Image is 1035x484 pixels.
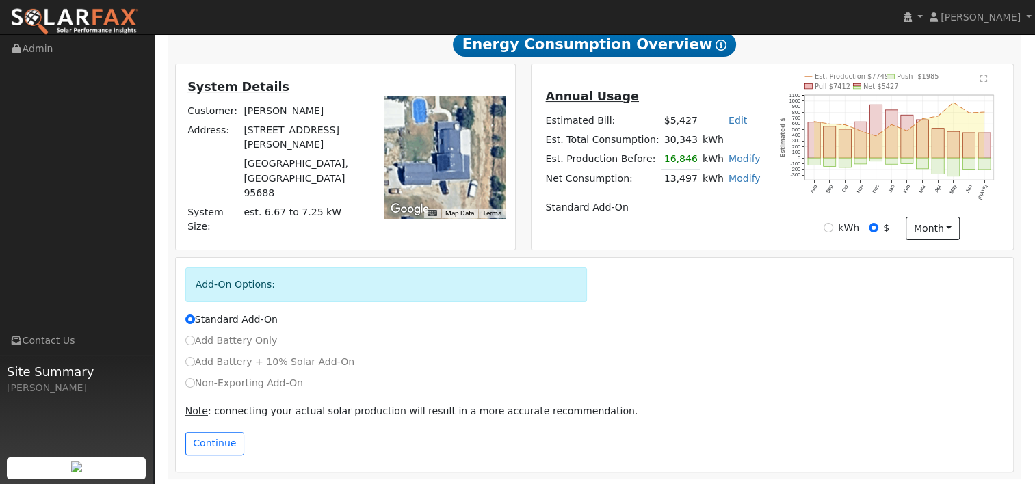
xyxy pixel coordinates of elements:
[933,183,942,193] text: Apr
[863,83,899,90] text: Net $5427
[813,120,815,122] circle: onclick=""
[791,132,800,138] text: 400
[482,209,501,217] a: Terms (opens in new tab)
[543,130,661,149] td: Est. Total Consumption:
[185,202,241,236] td: System Size:
[859,130,861,132] circle: onclick=""
[185,102,241,121] td: Customer:
[7,362,146,381] span: Site Summary
[883,221,889,235] label: $
[906,130,908,132] circle: onclick=""
[661,149,700,169] td: 16,846
[453,32,736,57] span: Energy Consumption Overview
[952,101,954,103] circle: onclick=""
[791,121,800,127] text: 600
[839,129,851,158] rect: onclick=""
[901,115,913,158] rect: onclick=""
[428,209,437,218] button: Keyboard shortcuts
[902,184,911,194] text: Feb
[661,130,700,149] td: 30,343
[791,109,800,116] text: 800
[937,116,939,118] circle: onclick=""
[387,200,432,218] a: Open this area in Google Maps (opens a new window)
[791,138,800,144] text: 300
[185,405,208,416] u: Note
[855,184,865,195] text: Nov
[543,111,661,130] td: Estimated Bill:
[978,158,991,170] rect: onclick=""
[891,124,893,126] circle: onclick=""
[10,8,139,36] img: SolarFax
[187,80,289,94] u: System Details
[917,183,927,194] text: Mar
[824,223,833,232] input: kWh
[869,158,882,161] rect: onclick=""
[815,72,889,80] text: Est. Production $7749
[941,12,1021,23] span: [PERSON_NAME]
[241,154,366,202] td: [GEOGRAPHIC_DATA], [GEOGRAPHIC_DATA] 95688
[854,158,867,164] rect: onclick=""
[185,314,195,324] input: Standard Add-On
[716,40,726,51] i: Show Help
[546,90,639,103] u: Annual Usage
[185,312,278,327] label: Standard Add-On
[185,432,244,455] button: Continue
[839,158,851,167] rect: onclick=""
[875,135,877,137] circle: onclick=""
[984,111,986,113] circle: onclick=""
[932,158,944,174] rect: onclick=""
[729,153,761,164] a: Modify
[932,129,944,159] rect: onclick=""
[543,198,763,217] td: Standard Add-On
[700,169,726,189] td: kWh
[968,112,970,114] circle: onclick=""
[779,118,786,158] text: Estimated $
[241,202,366,236] td: System Size
[815,83,850,90] text: Pull $7412
[921,118,923,120] circle: onclick=""
[7,381,146,395] div: [PERSON_NAME]
[869,105,882,158] rect: onclick=""
[241,102,366,121] td: [PERSON_NAME]
[791,103,800,109] text: 900
[244,206,341,217] span: est. 6.67 to 7.25 kW
[185,267,588,302] div: Add-On Options:
[897,72,939,80] text: Push -$1985
[844,124,846,126] circle: onclick=""
[978,133,991,158] rect: onclick=""
[789,92,800,98] text: 1100
[185,376,303,390] label: Non-Exporting Add-On
[387,200,432,218] img: Google
[916,120,928,158] rect: onclick=""
[869,223,878,232] input: $
[71,461,82,472] img: retrieve
[947,131,960,158] rect: onclick=""
[729,115,747,126] a: Edit
[791,149,800,155] text: 100
[854,122,867,158] rect: onclick=""
[885,158,898,164] rect: onclick=""
[840,184,849,193] text: Oct
[790,161,800,167] text: -100
[185,336,195,345] input: Add Battery Only
[791,144,800,150] text: 200
[185,355,355,369] label: Add Battery + 10% Solar Add-On
[906,217,960,240] button: month
[808,158,820,165] rect: onclick=""
[808,122,820,159] rect: onclick=""
[838,221,859,235] label: kWh
[916,158,928,169] rect: onclick=""
[828,123,830,125] circle: onclick=""
[241,121,366,154] td: [STREET_ADDRESS][PERSON_NAME]
[729,173,761,184] a: Modify
[962,133,975,158] rect: onclick=""
[824,184,834,195] text: Sep
[871,184,880,195] text: Dec
[980,75,988,83] text: 
[185,357,195,366] input: Add Battery + 10% Solar Add-On
[543,169,661,189] td: Net Consumption:
[185,121,241,154] td: Address:
[823,158,835,166] rect: onclick=""
[185,405,638,416] span: : connecting your actual solar production will result in a more accurate recommendation.
[185,378,195,388] input: Non-Exporting Add-On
